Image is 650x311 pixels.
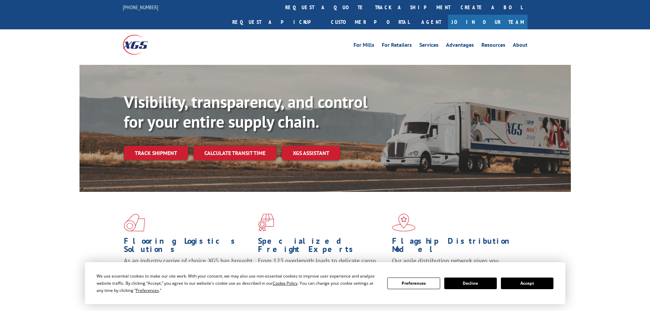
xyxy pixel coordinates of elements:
[124,237,253,257] h1: Flooring Logistics Solutions
[124,146,188,160] a: Track shipment
[446,42,474,50] a: Advantages
[97,272,379,294] div: We use essential cookies to make our site work. With your consent, we may also use non-essential ...
[136,287,159,293] span: Preferences
[124,214,145,231] img: xgs-icon-total-supply-chain-intelligence-red
[419,42,438,50] a: Services
[382,42,412,50] a: For Retailers
[193,146,276,160] a: Calculate transit time
[85,262,565,304] div: Cookie Consent Prompt
[227,15,326,29] a: Request a pickup
[415,15,448,29] a: Agent
[392,257,518,273] span: Our agile distribution network gives you nationwide inventory management on demand.
[273,280,298,286] span: Cookie Policy
[387,278,440,289] button: Preferences
[481,42,505,50] a: Resources
[444,278,497,289] button: Decline
[392,214,416,231] img: xgs-icon-flagship-distribution-model-red
[282,146,340,160] a: XGS ASSISTANT
[392,237,521,257] h1: Flagship Distribution Model
[448,15,528,29] a: Join Our Team
[123,4,158,11] a: [PHONE_NUMBER]
[353,42,374,50] a: For Mills
[501,278,553,289] button: Accept
[513,42,528,50] a: About
[258,214,274,231] img: xgs-icon-focused-on-flooring-red
[258,237,387,257] h1: Specialized Freight Experts
[124,257,252,281] span: As an industry carrier of choice, XGS has brought innovation and dedication to flooring logistics...
[124,91,367,132] b: Visibility, transparency, and control for your entire supply chain.
[258,257,387,287] p: From 123 overlength loads to delicate cargo, our experienced staff knows the best way to move you...
[326,15,415,29] a: Customer Portal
